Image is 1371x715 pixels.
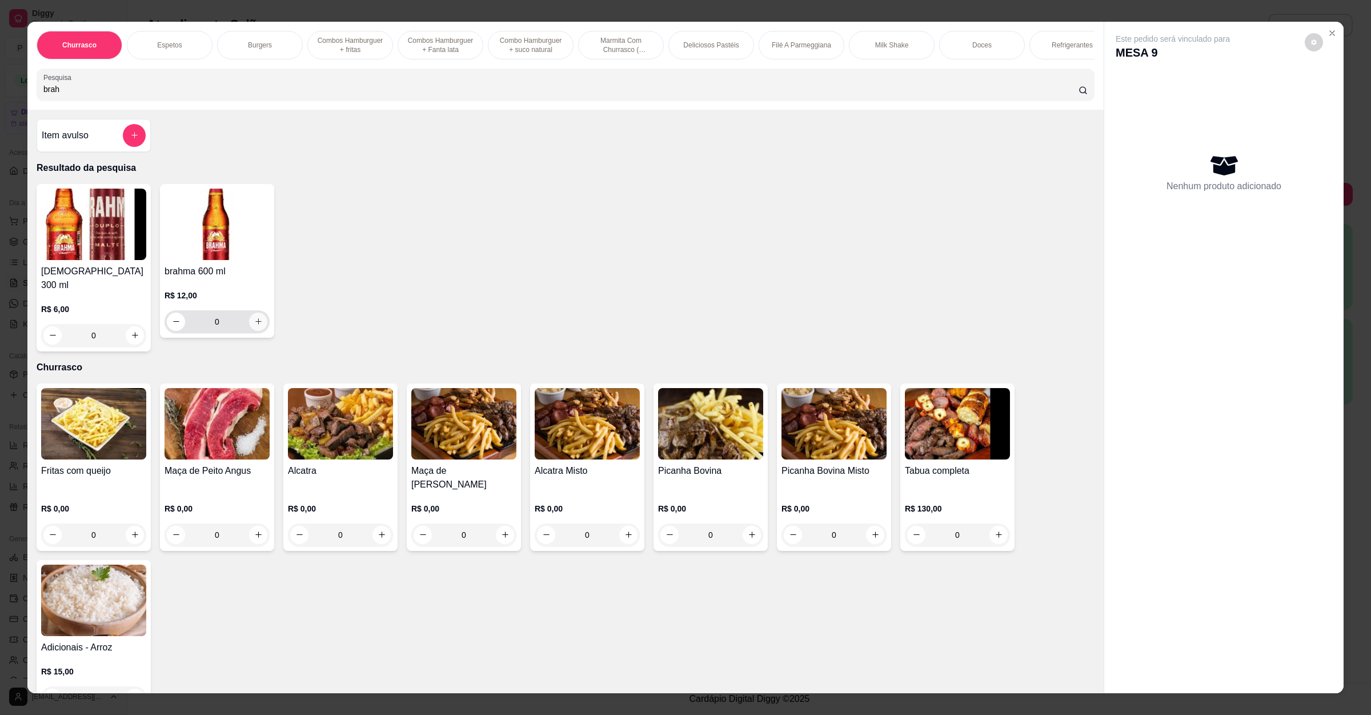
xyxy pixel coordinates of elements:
h4: Picanha Bovina [658,464,763,478]
p: R$ 0,00 [535,503,640,514]
p: R$ 0,00 [411,503,516,514]
button: add-separate-item [123,124,146,147]
h4: Picanha Bovina Misto [781,464,887,478]
h4: Fritas com queijo [41,464,146,478]
p: Marmita Com Churrasco ( Novidade ) [588,36,654,54]
p: R$ 15,00 [41,666,146,677]
button: decrease-product-quantity [43,689,62,707]
button: decrease-product-quantity [43,326,62,345]
h4: Alcatra Misto [535,464,640,478]
p: Milk Shake [875,41,909,50]
img: product-image [41,189,146,260]
p: Refrigerantes [1052,41,1093,50]
button: increase-product-quantity [126,326,144,345]
p: Churrasco [37,361,1095,374]
p: R$ 6,00 [41,303,146,315]
h4: [DEMOGRAPHIC_DATA] 300 ml [41,265,146,292]
button: decrease-product-quantity [1305,33,1323,51]
img: product-image [781,388,887,460]
h4: brahma 600 ml [165,265,270,278]
p: Este pedido será vinculado para [1116,33,1230,45]
img: product-image [41,388,146,460]
p: Burgers [248,41,272,50]
h4: Tabua completa [905,464,1010,478]
p: R$ 0,00 [781,503,887,514]
p: Deliciosos Pastéis [683,41,739,50]
img: product-image [658,388,763,460]
h4: Adicionais - Arroz [41,641,146,654]
button: increase-product-quantity [126,689,144,707]
p: Churrasco [62,41,97,50]
p: R$ 0,00 [288,503,393,514]
p: Combos Hamburguer + fritas [317,36,383,54]
img: product-image [411,388,516,460]
img: product-image [41,565,146,636]
img: product-image [905,388,1010,460]
p: Nenhum produto adicionado [1166,179,1281,193]
p: R$ 0,00 [41,503,146,514]
h4: Alcatra [288,464,393,478]
label: Pesquisa [43,73,75,82]
p: Doces [972,41,992,50]
h4: Item avulso [42,129,89,142]
img: product-image [165,388,270,460]
p: MESA 9 [1116,45,1230,61]
p: R$ 130,00 [905,503,1010,514]
input: Pesquisa [43,83,1079,95]
p: Combos Hamburguer + Fanta lata [407,36,474,54]
img: product-image [165,189,270,260]
p: R$ 0,00 [165,503,270,514]
p: R$ 0,00 [658,503,763,514]
img: product-image [535,388,640,460]
h4: Maça de [PERSON_NAME] [411,464,516,492]
button: increase-product-quantity [249,313,267,331]
p: R$ 12,00 [165,290,270,301]
p: Resultado da pesquisa [37,161,1095,175]
p: Combo Hamburguer + suco natural [498,36,564,54]
img: product-image [288,388,393,460]
p: Filé A Parmeggiana [772,41,831,50]
h4: Maça de Peito Angus [165,464,270,478]
button: Close [1323,24,1341,42]
button: decrease-product-quantity [167,313,185,331]
p: Espetos [157,41,182,50]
